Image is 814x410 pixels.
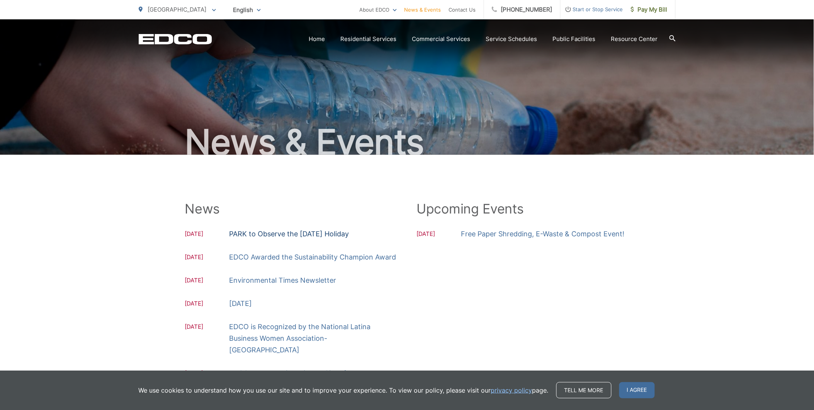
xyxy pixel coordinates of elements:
span: [DATE] [185,322,229,356]
span: [DATE] [185,253,229,263]
a: EDCO is Recognized by the National Latina Business Women Association-[GEOGRAPHIC_DATA] [229,321,398,356]
a: Home [309,34,325,44]
a: Commercial Services [412,34,471,44]
a: Contact Us [449,5,476,14]
h2: News [185,201,398,217]
a: Resource Center [611,34,658,44]
a: Service Schedules [486,34,537,44]
a: [DATE] [229,298,252,309]
a: Free Paper Shredding, E-Waste & Compost Event! [461,228,625,240]
a: PARK to Observe the [DATE] Holiday [229,228,349,240]
span: Pay My Bill [631,5,668,14]
span: [DATE] [185,299,229,309]
a: privacy policy [491,386,532,395]
a: Environmental Times Newsletter [229,275,336,286]
p: We use cookies to understand how you use our site and to improve your experience. To view our pol... [139,386,549,395]
span: [DATE] [185,369,229,391]
span: I agree [619,382,655,398]
h2: Upcoming Events [417,201,629,217]
span: English [228,3,267,17]
span: [GEOGRAPHIC_DATA] [148,6,207,13]
span: [DATE] [185,229,229,240]
a: EDCO Day Proclaimed in the City of [GEOGRAPHIC_DATA] [229,367,398,391]
a: News & Events [404,5,441,14]
a: Residential Services [341,34,397,44]
span: [DATE] [185,276,229,286]
span: [DATE] [417,229,461,240]
a: EDCO Awarded the Sustainability Champion Award [229,251,396,263]
a: EDCD logo. Return to the homepage. [139,34,212,44]
h1: News & Events [139,123,676,162]
a: Tell me more [556,382,612,398]
a: Public Facilities [553,34,596,44]
a: About EDCO [360,5,397,14]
